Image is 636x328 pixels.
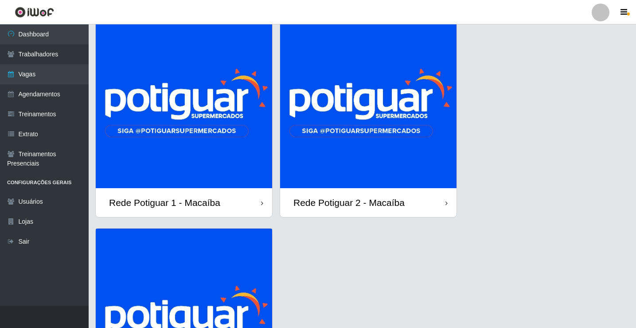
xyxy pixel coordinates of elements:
a: Rede Potiguar 1 - Macaíba [96,12,272,217]
div: Rede Potiguar 2 - Macaíba [293,197,405,208]
a: Rede Potiguar 2 - Macaíba [280,12,457,217]
img: cardImg [96,12,272,188]
img: cardImg [280,12,457,188]
div: Rede Potiguar 1 - Macaíba [109,197,220,208]
img: CoreUI Logo [15,7,54,18]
